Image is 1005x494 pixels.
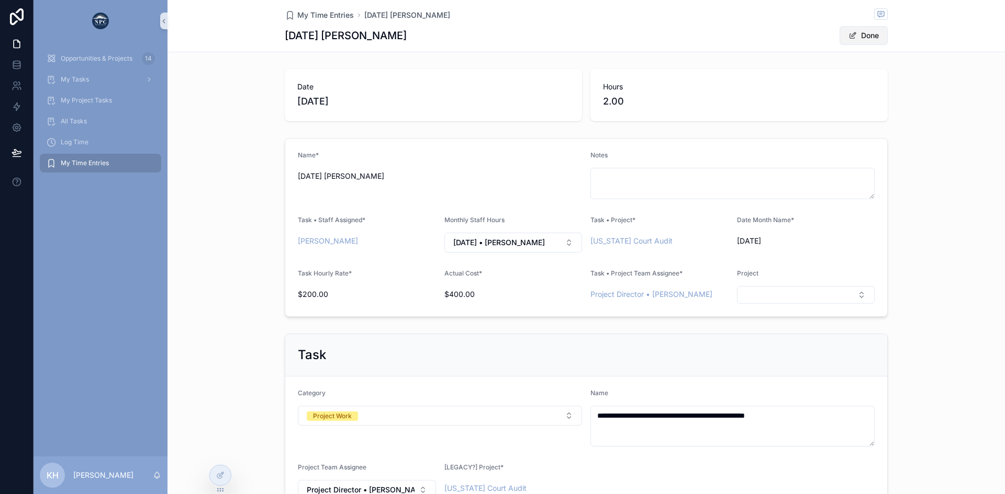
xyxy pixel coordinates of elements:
span: Monthly Staff Hours [444,216,505,224]
div: scrollable content [33,42,167,186]
span: Task Hourly Rate* [298,269,352,277]
span: My Project Tasks [61,96,112,105]
span: All Tasks [61,117,87,125]
button: Select Button [444,233,583,252]
span: Actual Cost* [444,269,482,277]
span: [DATE] [297,94,569,109]
h2: Task [298,347,326,363]
a: Opportunities & Projects14 [40,49,161,68]
span: My Time Entries [61,159,109,167]
a: My Tasks [40,70,161,89]
span: [DATE] • [PERSON_NAME] [453,237,545,248]
span: KH [47,469,59,481]
span: Task • Project Team Assignee* [590,269,683,277]
img: App logo [92,13,109,29]
a: My Project Tasks [40,91,161,110]
p: [PERSON_NAME] [73,470,133,480]
span: Project [737,269,758,277]
a: All Tasks [40,112,161,131]
span: Opportunities & Projects [61,54,132,63]
a: My Time Entries [40,154,161,173]
span: 2.00 [603,94,875,109]
span: Date [297,82,569,92]
div: Project Work [313,411,352,421]
a: Log Time [40,133,161,152]
span: [DATE] [737,236,875,246]
span: Task • Staff Assigned* [298,216,365,224]
button: Done [840,26,888,45]
span: Log Time [61,138,88,146]
span: [LEGACY?] Project* [444,463,504,471]
span: Task • Project* [590,216,635,224]
h1: [DATE] [PERSON_NAME] [285,28,407,43]
span: Name [590,389,608,397]
span: [DATE] [PERSON_NAME] [298,171,582,181]
button: Select Button [298,406,582,426]
span: Project Team Assignee [298,463,366,471]
span: Name* [298,151,319,159]
a: [DATE] [PERSON_NAME] [364,10,450,20]
a: Project Director • [PERSON_NAME] [590,289,712,300]
button: Select Button [737,286,875,304]
a: My Time Entries [285,10,354,20]
span: Date Month Name* [737,216,794,224]
span: $200.00 [298,289,436,300]
a: [US_STATE] Court Audit [590,236,673,246]
a: [PERSON_NAME] [298,236,358,246]
a: [US_STATE] Court Audit [444,483,527,493]
span: Category [298,389,326,397]
span: My Tasks [61,75,89,84]
span: Notes [590,151,608,159]
div: 14 [142,52,155,65]
span: My Time Entries [297,10,354,20]
span: $400.00 [444,289,583,300]
span: Hours [603,82,875,92]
